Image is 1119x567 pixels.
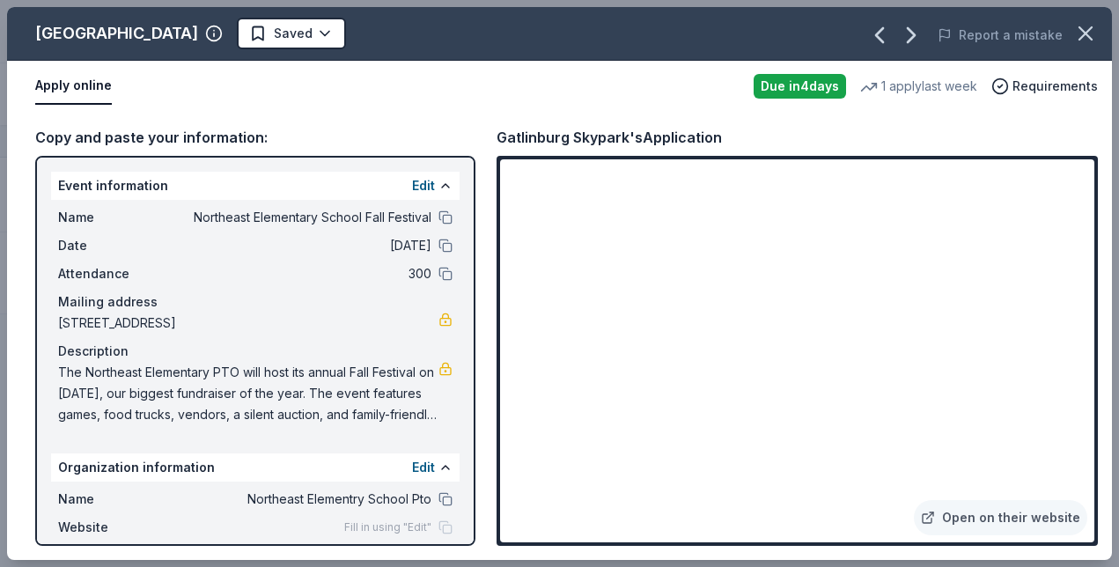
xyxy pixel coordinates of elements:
[58,341,453,362] div: Description
[51,453,460,482] div: Organization information
[938,25,1063,46] button: Report a mistake
[274,23,313,44] span: Saved
[51,172,460,200] div: Event information
[176,489,431,510] span: Northeast Elementry School Pto
[58,263,176,284] span: Attendance
[58,489,176,510] span: Name
[35,68,112,105] button: Apply online
[58,207,176,228] span: Name
[58,362,438,425] span: The Northeast Elementary PTO will host its annual Fall Festival on [DATE], our biggest fundraiser...
[991,76,1098,97] button: Requirements
[237,18,346,49] button: Saved
[412,457,435,478] button: Edit
[58,313,438,334] span: [STREET_ADDRESS]
[412,175,435,196] button: Edit
[176,235,431,256] span: [DATE]
[58,235,176,256] span: Date
[344,520,431,534] span: Fill in using "Edit"
[914,500,1087,535] a: Open on their website
[754,74,846,99] div: Due in 4 days
[58,291,453,313] div: Mailing address
[176,263,431,284] span: 300
[1012,76,1098,97] span: Requirements
[58,517,176,538] span: Website
[497,126,722,149] div: Gatlinburg Skypark's Application
[860,76,977,97] div: 1 apply last week
[176,207,431,228] span: Northeast Elementary School Fall Festival
[35,19,198,48] div: [GEOGRAPHIC_DATA]
[35,126,475,149] div: Copy and paste your information:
